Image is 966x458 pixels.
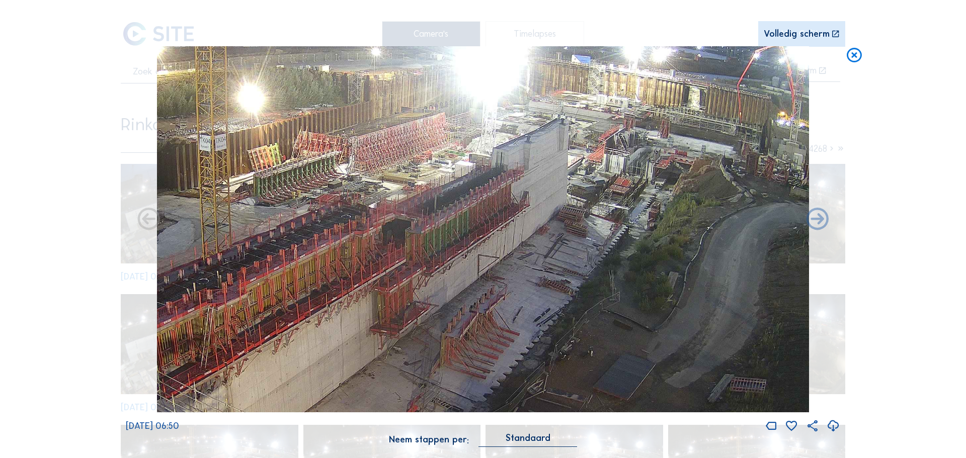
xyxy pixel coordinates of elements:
i: Forward [135,206,162,233]
div: Volledig scherm [764,30,830,39]
div: Neem stappen per: [389,435,469,444]
img: Image [157,46,809,413]
div: Standaard [506,433,550,442]
div: Standaard [478,433,577,447]
i: Back [804,206,831,233]
span: [DATE] 06:50 [126,420,179,431]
